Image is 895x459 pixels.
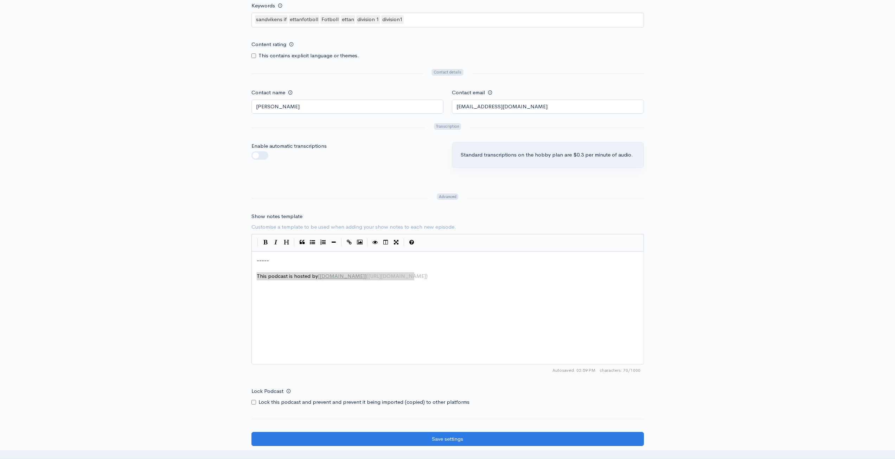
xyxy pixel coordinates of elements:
[434,123,461,130] span: Transcription
[320,273,365,279] span: [DOMAIN_NAME]
[366,273,368,279] span: (
[341,15,355,24] div: ettan
[341,238,342,247] i: |
[318,237,328,248] button: Numbered List
[258,52,359,60] label: This contains explicit language or themes.
[600,367,640,374] span: 70/1000
[356,15,380,24] div: division 1
[452,100,644,114] input: email@example.com
[251,212,302,221] label: Show notes template
[251,432,644,446] input: Save settings
[370,237,381,248] button: Toggle Preview
[452,89,485,97] label: Contact email
[251,384,283,399] label: Lock Podcast
[431,69,463,76] span: Contact details
[365,273,366,279] span: ]
[257,273,318,279] span: This podcast is hosted by
[260,237,271,248] button: Bold
[318,273,320,279] span: [
[307,237,318,248] button: Generic List
[368,273,426,279] span: [URL][DOMAIN_NAME]
[452,142,644,167] div: Standard transcriptions on the hobby plan are $0.3 per minute of audio.
[344,237,354,248] button: Create Link
[251,89,285,97] label: Contact name
[367,238,368,247] i: |
[407,237,417,248] button: Markdown Guide
[297,237,307,248] button: Quote
[404,238,404,247] i: |
[251,223,644,231] span: Customise a template to be used when adding your show notes to each new episode.
[328,237,339,248] button: Insert Horizontal Line
[251,142,327,150] label: Enable automatic transcriptions
[257,257,269,263] span: -----
[294,238,295,247] i: |
[255,15,288,24] div: sandvikens if
[437,193,458,200] span: Advanced
[251,100,443,114] input: Turtle podcast productions
[354,237,365,248] button: Insert Image
[426,273,428,279] span: )
[271,237,281,248] button: Italic
[251,37,286,52] label: Content rating
[281,237,292,248] button: Heading
[381,15,404,24] div: division1
[258,398,469,406] label: Lock this podcast and prevent and prevent it being imported (copied) to other platforms
[320,15,340,24] div: Fotboll
[289,15,319,24] div: ettanfotboll
[381,237,391,248] button: Toggle Side by Side
[552,367,595,374] span: Autosaved: 02:59 PM
[391,237,402,248] button: Toggle Fullscreen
